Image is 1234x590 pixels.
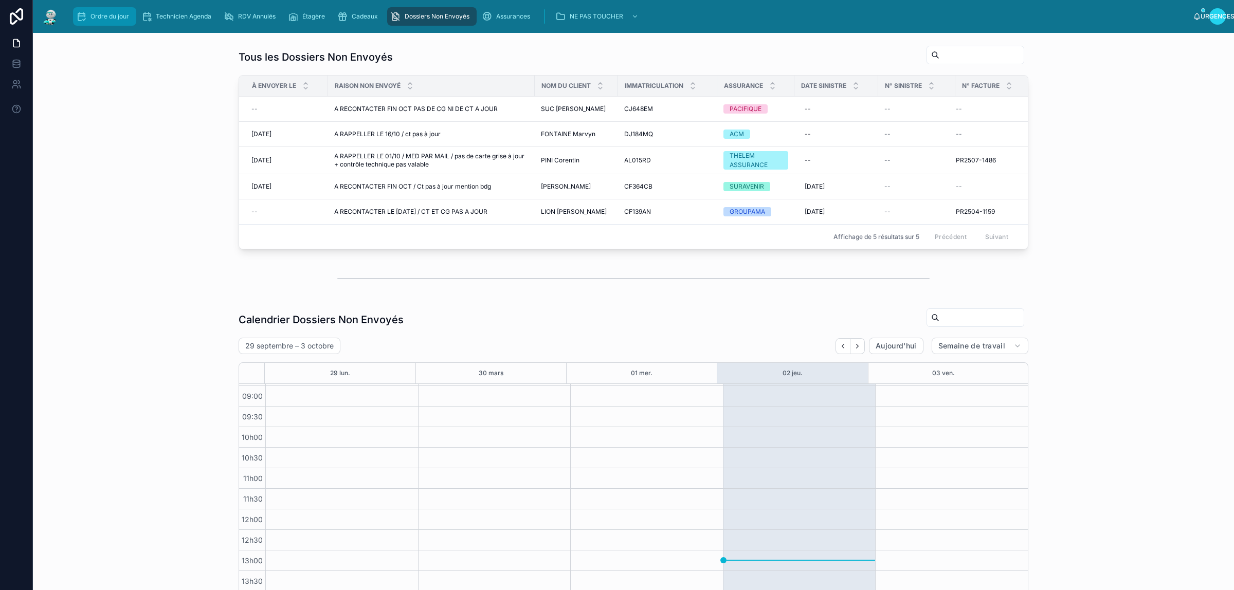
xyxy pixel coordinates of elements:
font: [DATE] [251,182,271,190]
font: -- [956,182,962,190]
a: NE PAS TOUCHER [552,7,644,26]
font: CF364CB [624,182,652,190]
font: N° Sinistre [885,82,922,89]
font: A RAPPELLER LE 01/10 / MED PAR MAIL / pas de carte grise à jour + contrôle technique pas valable [334,152,526,168]
font: Semaine de travail [938,341,1005,350]
button: 02 jeu. [783,363,803,383]
a: -- [884,208,949,216]
a: FONTAINE Marvyn [541,130,612,138]
font: SURAVENIR [730,182,764,190]
font: RDV Annulés [238,12,276,20]
font: 12h30 [242,536,263,544]
font: 10h00 [242,433,263,441]
a: [DATE] [251,156,322,164]
a: -- [956,182,1028,191]
font: 13h00 [242,556,263,565]
a: -- [884,105,949,113]
font: [DATE] [251,130,271,138]
a: PINI Corentin [541,156,612,164]
button: Suivant [850,338,865,354]
a: A RECONTACTER FIN OCT PAS DE CG NI DE CT A JOUR [334,105,529,113]
font: PR2507-1486 [956,156,996,164]
a: PACIFIQUE [723,104,788,114]
font: CF139AN [624,208,651,215]
font: A RECONTACTER FIN OCT / Ct pas à jour mention bdg [334,182,491,190]
a: ACM [723,130,788,139]
font: Étagère [302,12,325,20]
a: PR2507-1486 [956,156,1028,164]
font: THELEM ASSURANCE [730,152,768,169]
a: -- [956,130,1028,138]
a: Technicien Agenda [138,7,219,26]
font: 13h30 [242,577,263,585]
a: A RECONTACTER FIN OCT / Ct pas à jour mention bdg [334,182,529,191]
font: A RECONTACTER FIN OCT PAS DE CG NI DE CT A JOUR [334,105,498,113]
a: CF364CB [624,182,711,191]
font: Dossiers Non Envoyés [405,12,469,20]
font: LION [PERSON_NAME] [541,208,607,215]
a: -- [251,105,322,113]
font: Affichage de 5 résultats sur 5 [833,233,919,241]
font: N° Facture [962,82,1000,89]
font: 01 mer. [631,369,652,377]
font: Tous les Dossiers Non Envoyés [239,51,393,63]
a: GROUPAMA [723,207,788,216]
button: Retour [836,338,850,354]
a: RDV Annulés [221,7,283,26]
font: [DATE] [805,208,825,215]
a: [DATE] [251,182,322,191]
font: -- [805,105,811,113]
font: 10h30 [242,453,263,462]
font: -- [884,182,891,190]
font: AL015RD [624,156,651,164]
font: Calendrier Dossiers Non Envoyés [239,314,404,326]
font: Technicien Agenda [156,12,211,20]
font: Immatriculation [625,82,683,89]
font: Aujourd'hui [876,341,917,350]
button: 01 mer. [631,363,652,383]
a: -- [251,208,322,216]
a: -- [884,156,949,164]
font: CJ648EM [624,105,653,113]
a: A RAPPELLER LE 16/10 / ct pas à jour [334,130,529,138]
a: [DATE] [251,130,322,138]
a: AL015RD [624,156,711,164]
font: -- [884,156,891,164]
font: -- [884,105,891,113]
font: [DATE] [251,156,271,164]
a: A RAPPELLER LE 01/10 / MED PAR MAIL / pas de carte grise à jour + contrôle technique pas valable [334,152,529,169]
button: 03 ven. [932,363,955,383]
font: 03 ven. [932,369,955,377]
a: Assurances [479,7,537,26]
font: ACM [730,130,744,138]
font: 29 lun. [330,369,350,377]
a: SUC [PERSON_NAME] [541,105,612,113]
font: NE PAS TOUCHER [570,12,623,20]
font: -- [884,130,891,138]
a: [DATE] [801,204,872,220]
a: -- [884,182,949,191]
a: CF139AN [624,208,711,216]
a: [DATE] [801,178,872,195]
font: DJ184MQ [624,130,653,138]
font: 29 septembre – 3 octobre [245,341,334,350]
font: Cadeaux [352,12,378,20]
font: -- [884,208,891,215]
a: -- [956,105,1028,113]
a: A RECONTACTER LE [DATE] / CT ET CG PAS A JOUR [334,208,529,216]
a: -- [801,126,872,142]
a: -- [801,101,872,117]
a: SURAVENIR [723,182,788,191]
font: A RECONTACTER LE [DATE] / CT ET CG PAS A JOUR [334,208,487,215]
a: LION [PERSON_NAME] [541,208,612,216]
font: 09:30 [242,412,263,421]
a: THELEM ASSURANCE [723,151,788,170]
a: PR2504-1159 [956,208,1028,216]
a: -- [884,130,949,138]
a: -- [801,152,872,169]
font: [DATE] [805,182,825,190]
font: Assurance [724,82,763,89]
font: PACIFIQUE [730,105,761,113]
button: Aujourd'hui [869,338,923,354]
button: 30 mars [479,363,503,383]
